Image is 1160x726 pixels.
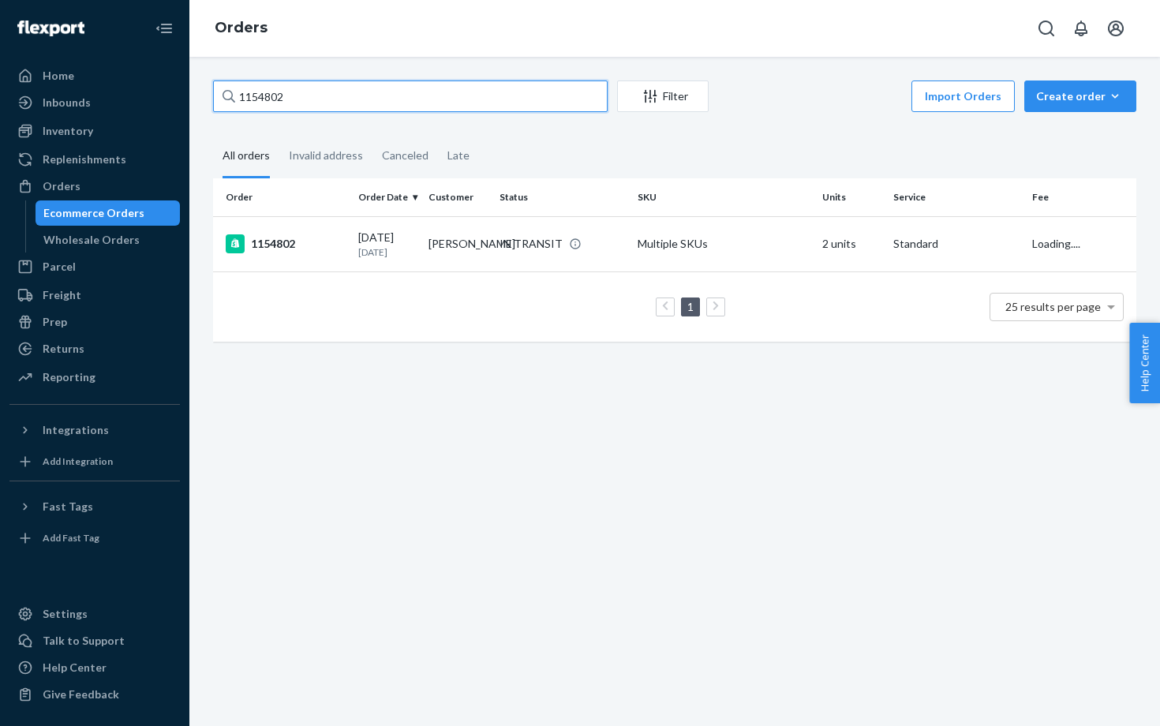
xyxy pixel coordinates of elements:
button: Fast Tags [9,494,180,519]
div: Freight [43,287,81,303]
a: Parcel [9,254,180,279]
input: Search orders [213,80,608,112]
a: Orders [9,174,180,199]
p: [DATE] [358,245,417,259]
button: Filter [617,80,709,112]
div: Customer [428,190,487,204]
th: SKU [631,178,816,216]
a: Settings [9,601,180,627]
button: Open notifications [1065,13,1097,44]
div: Orders [43,178,80,194]
div: Parcel [43,259,76,275]
a: Prep [9,309,180,335]
img: Flexport logo [17,21,84,36]
a: Orders [215,19,268,36]
div: 1154802 [226,234,346,253]
td: Loading.... [1026,216,1136,271]
button: Integrations [9,417,180,443]
button: Open Search Box [1031,13,1062,44]
th: Units [816,178,887,216]
button: Import Orders [911,80,1015,112]
div: Add Integration [43,455,113,468]
a: Wholesale Orders [36,227,181,253]
a: Page 1 is your current page [684,300,697,313]
div: Fast Tags [43,499,93,515]
div: Create order [1036,88,1124,104]
div: Reporting [43,369,95,385]
button: Give Feedback [9,682,180,707]
a: Freight [9,283,180,308]
button: Create order [1024,80,1136,112]
a: Talk to Support [9,628,180,653]
p: Standard [893,236,1020,252]
th: Service [887,178,1026,216]
div: Inventory [43,123,93,139]
div: Home [43,68,74,84]
div: Canceled [382,135,428,176]
a: Replenishments [9,147,180,172]
div: IN TRANSIT [500,236,563,252]
div: Give Feedback [43,687,119,702]
div: [DATE] [358,230,417,259]
div: Invalid address [289,135,363,176]
a: Reporting [9,365,180,390]
button: Close Navigation [148,13,180,44]
div: Add Fast Tag [43,531,99,544]
ol: breadcrumbs [202,6,280,51]
div: Settings [43,606,88,622]
th: Order [213,178,352,216]
div: Ecommerce Orders [43,205,144,221]
div: Prep [43,314,67,330]
div: Returns [43,341,84,357]
div: All orders [223,135,270,178]
th: Order Date [352,178,423,216]
div: Help Center [43,660,107,675]
div: Wholesale Orders [43,232,140,248]
div: Integrations [43,422,109,438]
a: Inventory [9,118,180,144]
button: Open account menu [1100,13,1132,44]
a: Ecommerce Orders [36,200,181,226]
td: [PERSON_NAME] [422,216,493,271]
div: Inbounds [43,95,91,110]
span: 25 results per page [1005,300,1101,313]
a: Returns [9,336,180,361]
a: Inbounds [9,90,180,115]
th: Fee [1026,178,1136,216]
a: Add Integration [9,449,180,474]
th: Status [493,178,632,216]
a: Add Fast Tag [9,526,180,551]
td: Multiple SKUs [631,216,816,271]
div: Replenishments [43,152,126,167]
div: Late [447,135,470,176]
div: Filter [618,88,708,104]
td: 2 units [816,216,887,271]
button: Help Center [1129,323,1160,403]
div: Talk to Support [43,633,125,649]
a: Help Center [9,655,180,680]
a: Home [9,63,180,88]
